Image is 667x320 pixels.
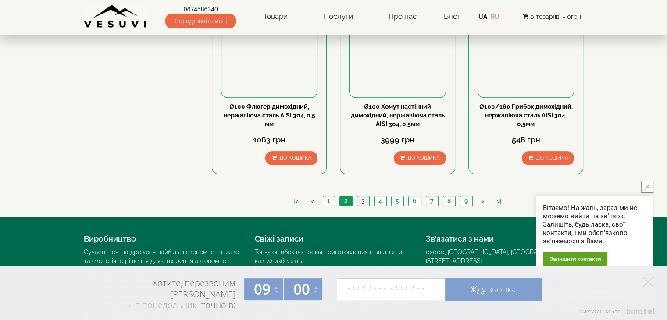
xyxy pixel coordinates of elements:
[478,13,487,20] a: UA
[391,196,403,206] a: 5
[254,279,271,299] span: 09
[478,2,574,97] img: Ø100/160 Грибок димохідний, нержавіюча сталь AISI 304, 0,5мм
[289,197,303,206] a: |<
[221,134,317,146] div: 1063 грн
[543,204,646,245] div: Вітаємо! На жаль, зараз ми не можемо вийти на зв'язок. Залишіть, будь ласка, свої контакти, і ми ...
[374,196,386,206] a: 4
[350,2,445,97] img: Ø100 Хомут настінний димохідний, нержавіюча сталь AISI 304, 0,5мм
[478,134,574,146] div: 548 грн
[535,155,568,161] span: До кошика
[254,7,296,27] a: Товари
[323,196,335,206] a: 1
[543,252,607,266] div: Залишити контакти
[426,248,584,265] div: 02000, [GEOGRAPHIC_DATA], [GEOGRAPHIC_DATA]. [STREET_ADDRESS]
[307,197,318,206] a: <
[580,309,621,315] span: Виртуальная АТС
[407,155,440,161] span: До кошика
[357,196,369,206] a: 3
[445,278,542,300] a: Жду звонка
[84,235,242,243] h4: Виробництво
[491,13,499,20] a: RU
[380,7,425,27] a: Про нас
[408,196,421,206] a: 6
[575,308,656,320] a: Виртуальная АТС
[265,151,317,165] button: До кошика
[641,181,653,193] button: close button
[394,151,446,165] button: До кошика
[224,103,315,128] a: Ø100 Флюгер димохідний, нержавіюча сталь AISI 304, 0,5 мм
[520,12,583,21] button: 0 товар(ів) - 0грн
[279,155,311,161] span: До кошика
[426,196,438,206] a: 7
[84,248,242,318] div: Сучасні печі на дровах – найбільш економне, швидке та екологічне рішення для створення автономної...
[492,197,506,206] a: >|
[293,279,310,299] span: 00
[255,249,402,264] a: Топ-5 ошибок во время приготовления шашлыка и как их избежать
[522,151,574,165] button: До кошика
[165,14,236,28] span: Передзвоніть мені
[255,235,413,243] h4: Свіжі записи
[84,4,147,28] img: Завод VESUVI
[349,134,446,146] div: 3999 грн
[460,196,472,206] a: 9
[443,12,460,21] a: Блог
[530,13,581,20] span: 0 товар(ів) - 0грн
[479,103,573,128] a: Ø100/160 Грибок димохідний, нержавіюча сталь AISI 304, 0,5мм
[344,197,348,204] span: 2
[165,5,236,14] a: 0674586340
[443,196,455,206] a: 8
[119,277,235,312] div: Хотите, перезвоним [PERSON_NAME] точно в:
[351,103,445,128] a: Ø100 Хомут настінний димохідний, нержавіюча сталь AISI 304, 0,5мм
[135,299,196,311] span: в понедельник
[314,7,361,27] a: Послуги
[221,2,317,97] img: Ø100 Флюгер димохідний, нержавіюча сталь AISI 304, 0,5 мм
[426,235,584,243] h4: Зв’язатися з нами
[477,197,489,206] a: >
